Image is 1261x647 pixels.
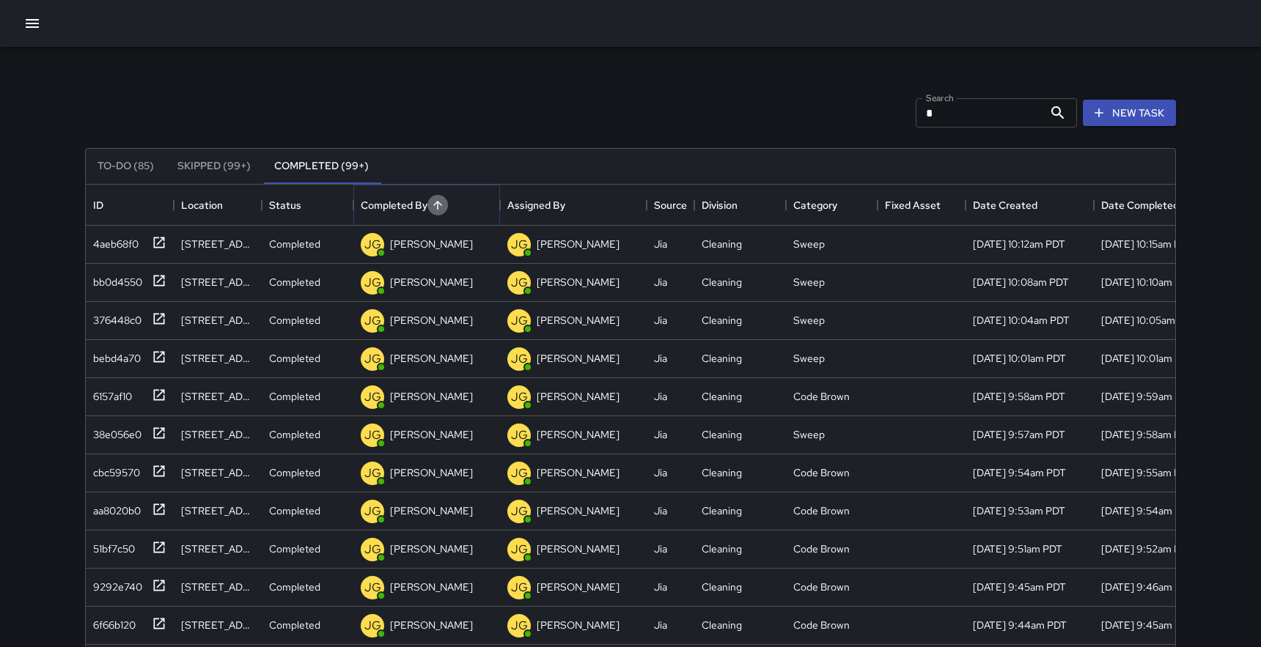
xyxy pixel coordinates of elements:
div: Category [793,185,837,226]
div: 376448c0 [87,307,141,328]
p: Completed [269,465,320,480]
div: 9/22/2025, 9:54am PDT [973,465,1066,480]
div: Division [694,185,786,226]
p: JG [511,274,528,292]
p: JG [364,236,381,254]
p: JG [511,350,528,368]
div: Jia [654,503,667,518]
p: JG [364,274,381,292]
div: 9/22/2025, 9:57am PDT [973,427,1065,442]
div: 9/22/2025, 9:58am PDT [1101,427,1194,442]
div: 9/22/2025, 9:45am PDT [1101,618,1194,632]
div: 6157af10 [87,383,132,404]
p: [PERSON_NAME] [537,618,620,632]
div: Sweep [793,427,825,442]
div: 9/22/2025, 10:10am PDT [1101,275,1194,289]
button: Sort [427,195,448,215]
div: 51bf7c50 [87,536,135,556]
div: 1330 Howard Street [181,351,254,366]
div: aa8020b0 [87,498,141,518]
div: Code Brown [793,503,850,518]
p: [PERSON_NAME] [537,237,620,251]
div: Code Brown [793,580,850,594]
div: 9/22/2025, 9:58am PDT [973,389,1065,404]
div: Jia [654,275,667,289]
div: Cleaning [702,503,742,518]
div: bebd4a70 [87,345,141,366]
div: Division [702,185,738,226]
p: JG [511,579,528,596]
p: [PERSON_NAME] [537,465,620,480]
p: [PERSON_NAME] [537,313,620,328]
p: [PERSON_NAME] [390,275,473,289]
div: Assigned By [507,185,565,226]
div: ID [86,185,174,226]
div: Sweep [793,237,825,251]
div: Location [174,185,262,226]
div: Date Completed [1094,185,1222,226]
p: JG [511,465,528,482]
p: Completed [269,503,320,518]
div: 1314 Howard Street [181,427,254,442]
p: [PERSON_NAME] [390,503,473,518]
p: JG [511,388,528,406]
div: Sweep [793,275,825,289]
div: 9/22/2025, 9:44am PDT [973,618,1067,632]
p: Completed [269,580,320,594]
div: Cleaning [702,465,742,480]
p: JG [364,312,381,330]
p: JG [364,541,381,558]
p: [PERSON_NAME] [537,580,620,594]
div: 9/22/2025, 10:01am PDT [973,351,1066,366]
p: [PERSON_NAME] [537,351,620,366]
div: 9/22/2025, 9:52am PDT [1101,541,1194,556]
p: [PERSON_NAME] [537,541,620,556]
div: Status [269,185,301,226]
button: Skipped (99+) [166,149,262,184]
div: Cleaning [702,389,742,404]
p: JG [364,388,381,406]
p: Completed [269,427,320,442]
div: Jia [654,389,667,404]
label: Search [926,92,954,104]
div: 9292e740 [87,574,142,594]
div: Code Brown [793,389,850,404]
p: JG [511,617,528,635]
p: JG [511,426,528,444]
div: Cleaning [702,541,742,556]
div: 9/22/2025, 9:45am PDT [973,580,1066,594]
div: bb0d4550 [87,269,142,289]
div: 165 9th Street [181,541,254,556]
div: Cleaning [702,275,742,289]
button: To-Do (85) [86,149,166,184]
div: Cleaning [702,313,742,328]
div: Category [786,185,878,226]
div: 6f66b120 [87,612,136,632]
p: [PERSON_NAME] [537,389,620,404]
div: Jia [654,580,667,594]
p: JG [511,236,528,254]
p: JG [364,426,381,444]
div: Jia [654,465,667,480]
div: 9/22/2025, 9:54am PDT [1101,503,1194,518]
p: [PERSON_NAME] [390,389,473,404]
p: [PERSON_NAME] [390,580,473,594]
div: 9/22/2025, 10:08am PDT [973,275,1069,289]
div: Fixed Asset [878,185,966,226]
div: Jia [654,427,667,442]
p: Completed [269,351,320,366]
p: [PERSON_NAME] [537,275,620,289]
p: JG [511,503,528,520]
p: [PERSON_NAME] [537,503,620,518]
div: 9/22/2025, 9:59am PDT [1101,389,1194,404]
p: Completed [269,313,320,328]
div: Assigned By [500,185,647,226]
p: [PERSON_NAME] [390,351,473,366]
div: 95 Washburn Street [181,389,254,404]
p: JG [364,465,381,482]
p: Completed [269,389,320,404]
p: [PERSON_NAME] [390,465,473,480]
div: cbc59570 [87,459,140,480]
div: 9/22/2025, 10:15am PDT [1101,237,1194,251]
div: Completed By [353,185,500,226]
